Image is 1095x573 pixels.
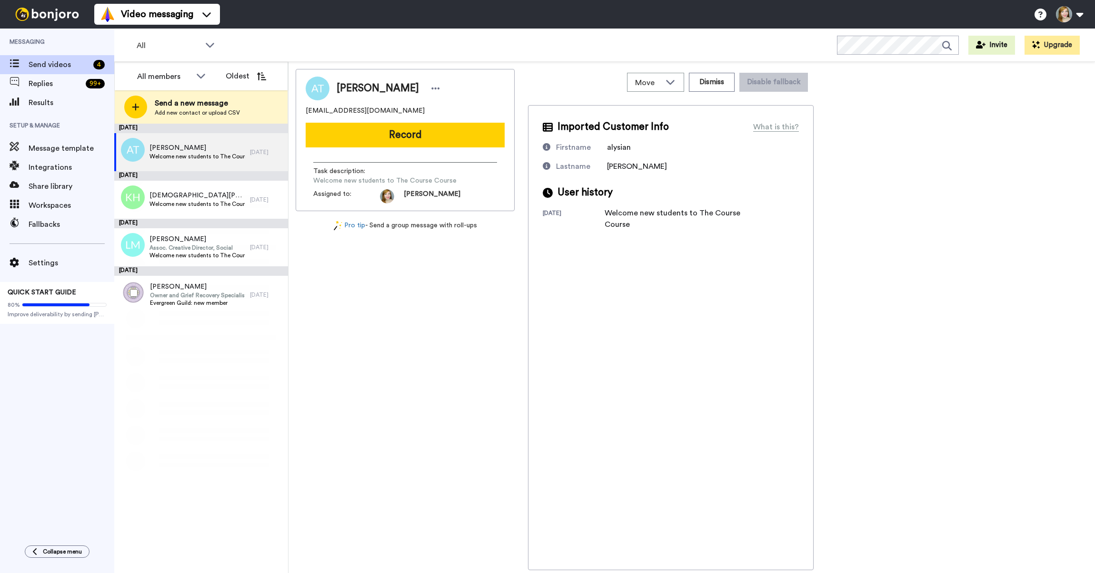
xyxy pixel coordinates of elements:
div: - Send a group message with roll-ups [296,221,515,231]
span: All [137,40,200,51]
div: 4 [93,60,105,69]
span: Add new contact or upload CSV [155,109,240,117]
img: magic-wand.svg [334,221,342,231]
div: 99 + [86,79,105,88]
button: Record [306,123,505,147]
span: Replies [29,78,82,89]
span: [PERSON_NAME] [337,81,419,96]
span: Message template [29,143,114,154]
div: [DATE] [250,243,283,251]
img: vm-color.svg [100,7,115,22]
span: Workspaces [29,200,114,211]
span: 80% [8,301,20,309]
span: Evergreen Guild: new member [150,299,245,307]
span: Improve deliverability by sending [PERSON_NAME]’s from your own email [8,311,107,318]
div: [DATE] [114,124,288,133]
button: Disable fallback [739,73,808,92]
span: Owner and Grief Recovery Specialist [150,291,245,299]
img: bj-logo-header-white.svg [11,8,83,21]
span: Move [635,77,661,88]
button: Upgrade [1025,36,1080,55]
span: [PERSON_NAME] [607,163,667,170]
span: Welcome new students to The Course Course [149,252,245,259]
img: lm.png [121,233,145,257]
a: Pro tip [334,221,365,231]
div: What is this? [753,121,799,133]
img: 9419fa03-e800-45ac-ac62-27193320b05d-1548010494.jpg [380,189,394,204]
span: Welcome new students to The Course Course [313,176,457,185]
span: Welcome new students to The Course Course [149,200,245,208]
div: [DATE] [250,291,283,299]
span: Assigned to: [313,189,380,204]
span: User history [557,185,613,200]
span: Send a new message [155,97,240,109]
span: Task description : [313,166,380,176]
button: Dismiss [689,73,735,92]
div: Firstname [556,142,591,153]
span: Imported Customer Info [557,120,669,134]
div: All members [137,71,191,82]
button: Invite [968,36,1015,55]
div: [DATE] [543,209,605,230]
span: Welcome new students to The Course Course [149,153,245,160]
div: [DATE] [250,148,283,156]
img: kh.png [121,185,145,209]
button: Collapse menu [25,545,90,558]
span: [PERSON_NAME] [150,282,245,291]
span: [PERSON_NAME] [149,143,245,153]
span: [PERSON_NAME] [149,234,245,244]
div: Lastname [556,161,590,172]
span: Video messaging [121,8,193,21]
div: Welcome new students to The Course Course [605,207,757,230]
span: [PERSON_NAME] [404,189,460,204]
span: QUICK START GUIDE [8,289,76,296]
div: [DATE] [114,266,288,276]
span: [DEMOGRAPHIC_DATA][PERSON_NAME] [149,191,245,200]
span: Fallbacks [29,219,114,230]
span: Results [29,97,114,108]
span: Assoc. Creative Director, Social [149,244,245,252]
span: Share library [29,181,114,192]
span: Collapse menu [43,548,82,555]
span: Send videos [29,59,90,70]
img: at.png [121,138,145,162]
img: Image of Alysian Thomas [306,77,329,100]
button: Oldest [219,67,273,86]
div: [DATE] [250,196,283,204]
div: [DATE] [114,219,288,228]
span: alysian [607,144,631,151]
div: [DATE] [114,171,288,181]
span: Settings [29,257,114,269]
span: [EMAIL_ADDRESS][DOMAIN_NAME] [306,106,425,116]
span: Integrations [29,162,114,173]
